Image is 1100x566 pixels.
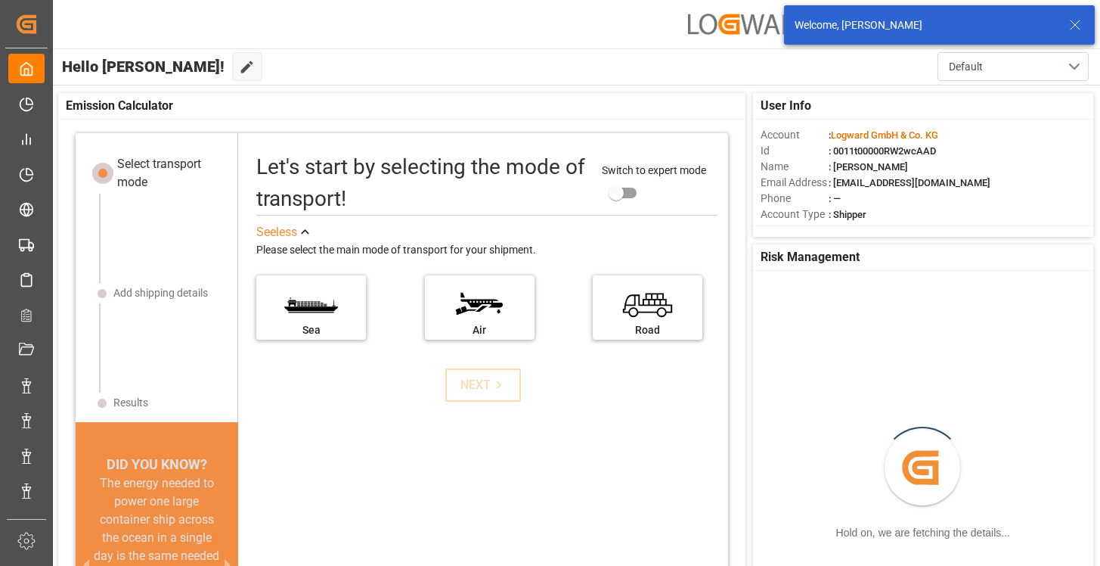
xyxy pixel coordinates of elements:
[937,52,1089,81] button: open menu
[836,525,1010,541] div: Hold on, we are fetching the details...
[829,209,866,220] span: : Shipper
[113,285,208,301] div: Add shipping details
[62,52,225,81] span: Hello [PERSON_NAME]!
[829,129,938,141] span: :
[949,59,983,75] span: Default
[761,175,829,191] span: Email Address
[256,151,587,215] div: Let's start by selecting the mode of transport!
[761,191,829,207] span: Phone
[445,369,521,402] button: NEXT
[831,129,938,141] span: Logward GmbH & Co. KG
[256,241,717,260] div: Please select the main mode of transport for your shipment.
[829,177,990,188] span: : [EMAIL_ADDRESS][DOMAIN_NAME]
[829,145,936,157] span: : 0011t00000RW2wcAAD
[113,395,148,411] div: Results
[761,207,829,222] span: Account Type
[117,155,226,191] div: Select transport mode
[432,322,527,338] div: Air
[795,17,1055,33] div: Welcome, [PERSON_NAME]
[256,223,297,241] div: See less
[761,159,829,175] span: Name
[761,97,811,115] span: User Info
[264,322,358,338] div: Sea
[761,127,829,143] span: Account
[600,322,695,338] div: Road
[460,376,507,394] div: NEXT
[76,454,239,474] div: DID YOU KNOW?
[761,143,829,159] span: Id
[688,14,815,34] img: Logward_spacing_grey.png_1685354854.png
[829,193,841,204] span: : —
[829,161,908,173] span: : [PERSON_NAME]
[602,164,706,176] span: Switch to expert mode
[761,248,860,266] span: Risk Management
[66,97,173,115] span: Emission Calculator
